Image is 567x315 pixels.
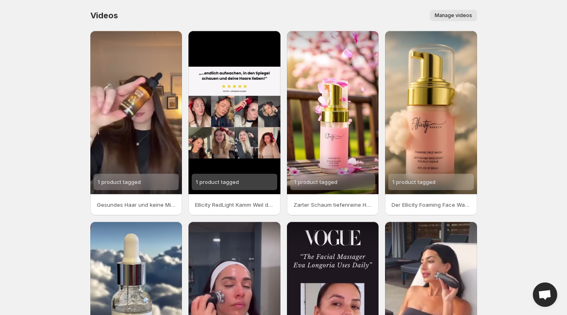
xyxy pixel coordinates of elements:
[196,179,239,185] span: 1 product tagged
[392,179,436,185] span: 1 product tagged
[294,179,337,185] span: 1 product tagged
[90,11,118,20] span: Videos
[195,201,274,209] p: Ellicity RedLight Kamm Weil dein Haar es verdient geliebt zu werden Manchmal braucht es nur einen...
[98,179,141,185] span: 1 product tagged
[97,201,176,209] p: Gesundes Haar und keine Migrne mehr Nur mit dem Ellicity RedLight Kamm JETZT in SALE
[533,282,557,307] a: Open chat
[293,201,372,209] p: Zarter Schaum tiefenreine Haut Der Ellicity Face Wash reinigt sanft entfernt Unreinheiten und hin...
[430,10,477,21] button: Manage videos
[435,12,472,19] span: Manage videos
[392,201,471,209] p: Der Ellicity Foaming Face Wash reinigt deine Haut sanft aber grndlich Die feine Schaumformel entf...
